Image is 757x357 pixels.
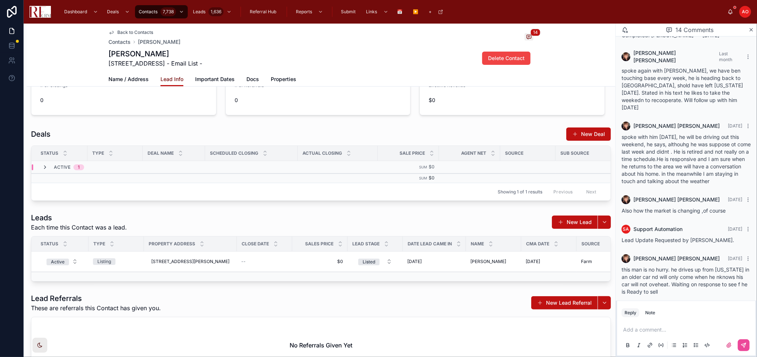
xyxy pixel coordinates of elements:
[622,207,726,214] span: Also how the market is changing ,of course
[482,52,530,65] button: Delete Contact
[41,255,84,268] button: Select Button
[107,9,119,15] span: Deals
[363,5,392,18] a: Links
[41,150,58,156] span: Status
[728,197,742,202] span: [DATE]
[139,9,158,15] span: Contacts
[108,38,131,46] a: Contacts
[366,9,377,15] span: Links
[195,73,235,87] a: Important Dates
[242,241,269,247] span: Close Date
[645,310,655,316] div: Note
[470,259,506,265] span: [PERSON_NAME]
[531,296,598,309] button: New Lead Referral
[633,225,682,233] span: Support Automation
[525,33,533,42] button: 14
[149,241,195,247] span: Property Address
[160,73,183,87] a: Lead Info
[41,241,58,247] span: Status
[352,241,380,247] span: Lead Stage
[97,258,111,265] div: Listing
[429,97,596,104] span: $0
[148,150,174,156] span: Deal Name
[31,293,161,304] h1: Lead Referrals
[429,175,435,181] span: $0
[413,9,419,15] span: ▶️
[498,189,542,195] span: Showing 1 of 1 results
[560,150,589,156] span: Sub Source
[471,241,484,247] span: Name
[31,304,161,312] span: These are referrals this Contact has given you.
[397,9,403,15] span: 📅
[552,216,598,229] button: New Lead
[419,176,427,180] small: Sum
[40,97,207,104] span: 0
[425,5,447,18] a: +
[728,226,742,232] span: [DATE]
[210,150,258,156] span: Scheduled closing
[108,76,149,83] span: Name / Address
[108,73,149,87] a: Name / Address
[719,51,732,62] span: Last month
[31,213,127,223] h1: Leads
[675,25,713,34] span: 14 Comments
[505,150,523,156] span: Source
[633,49,719,64] span: [PERSON_NAME] [PERSON_NAME]
[160,7,176,16] div: 7,738
[526,259,540,265] span: [DATE]
[408,241,452,247] span: Date lead came in
[31,223,127,232] span: Each time this Contact was a lead.
[195,76,235,83] span: Important Dates
[64,9,87,15] span: Dashboard
[407,259,422,265] span: [DATE]
[461,150,486,156] span: Agent Net
[742,9,749,15] span: AO
[581,241,600,247] span: Source
[338,5,361,18] a: Submit
[305,241,333,247] span: Sales Price
[250,9,276,15] span: Referral Hub
[633,122,720,130] span: [PERSON_NAME] [PERSON_NAME]
[78,164,80,170] div: 1
[138,38,180,46] a: [PERSON_NAME]
[292,5,327,18] a: Reports
[566,127,611,141] button: New Deal
[57,4,727,20] div: scrollable content
[117,29,153,35] span: Back to Contacts
[581,259,592,265] span: Farm
[208,7,224,16] div: 1,636
[108,29,153,35] a: Back to Contacts
[409,5,424,18] a: ▶️
[92,150,104,156] span: Type
[303,150,342,156] span: Actual closing
[419,165,427,169] small: Sum
[151,259,229,265] span: [STREET_ADDRESS][PERSON_NAME]
[530,29,540,36] span: 14
[290,341,352,350] h2: No Referrals Given Yet
[728,123,742,129] span: [DATE]
[429,9,432,15] span: +
[633,255,720,262] span: [PERSON_NAME] [PERSON_NAME]
[363,259,375,265] div: Listed
[526,241,549,247] span: CMA Date
[400,150,425,156] span: Sale Price
[135,5,188,18] a: Contacts7,738
[633,196,720,203] span: [PERSON_NAME] [PERSON_NAME]
[352,255,398,268] button: Select Button
[61,5,102,18] a: Dashboard
[108,59,202,68] span: [STREET_ADDRESS] - Email List -
[642,308,658,317] button: Note
[297,259,343,265] span: $0
[622,266,749,295] span: this man is no hurry. he drives up from [US_STATE] in an older car nd will only come when he nkno...
[246,73,259,87] a: Docs
[394,5,408,18] a: 📅
[241,259,246,265] span: --
[622,134,751,184] span: spoke with him [DATE], he will be driving out this weekend, he says, althouhg he was suppose ot c...
[189,5,235,18] a: Leads1,636
[108,49,202,59] h1: [PERSON_NAME]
